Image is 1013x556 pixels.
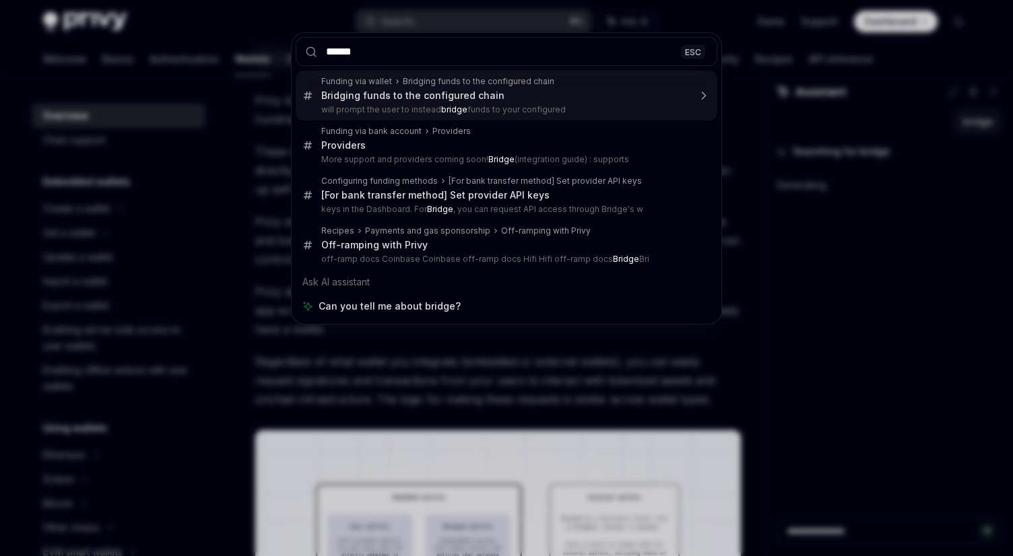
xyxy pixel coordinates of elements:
div: Bridging funds to the configured chain [321,90,504,102]
p: will prompt the user to instead funds to your configured [321,104,689,115]
b: bridge [441,104,467,114]
span: Can you tell me about bridge? [319,300,461,313]
div: Configuring funding methods [321,176,438,186]
div: Funding via bank account [321,126,422,137]
div: Recipes [321,225,354,236]
div: Bridging funds to the configured chain [403,76,554,87]
div: Providers [321,139,366,151]
b: Bridge [613,254,639,264]
p: off-ramp docs Coinbase Coinbase off-ramp docs Hifi Hifi off-ramp docs Bri [321,254,689,265]
b: Bridge [488,154,515,164]
b: Bridge [427,204,453,214]
div: Off-ramping with Privy [501,225,591,236]
div: Funding via wallet [321,76,392,87]
div: ESC [681,44,705,59]
p: keys in the Dashboard. For , you can request API access through Bridge's w [321,204,689,215]
div: Payments and gas sponsorship [365,225,490,236]
div: [For bank transfer method] Set provider API keys [449,176,642,186]
div: Off-ramping with Privy [321,239,428,251]
div: Ask AI assistant [296,270,717,294]
p: More support and providers coming soon! (integration guide) : supports [321,154,689,165]
div: [For bank transfer method] Set provider API keys [321,189,550,201]
div: Providers [432,126,471,137]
